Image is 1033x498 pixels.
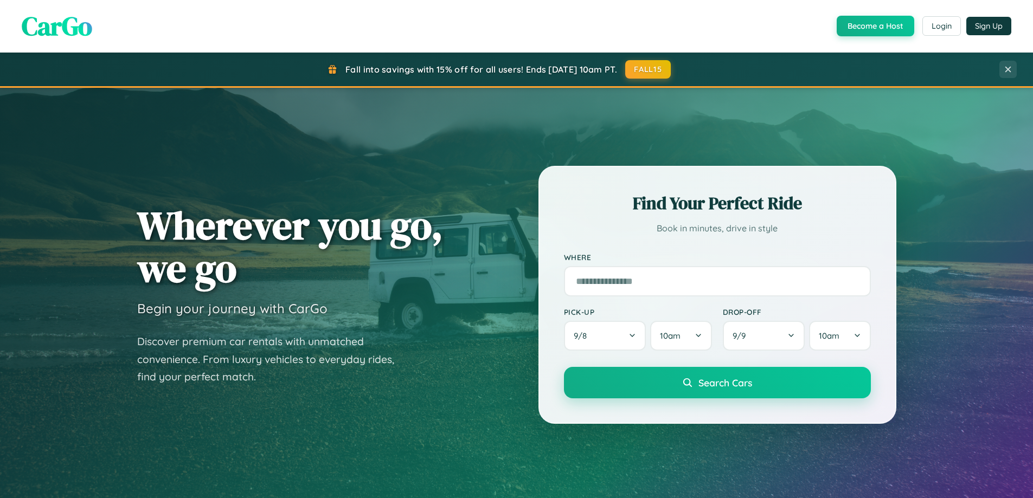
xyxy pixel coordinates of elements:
[819,331,839,341] span: 10am
[625,60,671,79] button: FALL15
[922,16,961,36] button: Login
[564,307,712,316] label: Pick-up
[809,321,870,351] button: 10am
[137,333,408,386] p: Discover premium car rentals with unmatched convenience. From luxury vehicles to everyday rides, ...
[137,300,328,316] h3: Begin your journey with CarGo
[564,367,871,398] button: Search Cars
[22,8,92,44] span: CarGo
[574,331,592,341] span: 9 / 8
[723,321,805,351] button: 9/9
[837,16,914,36] button: Become a Host
[345,64,617,75] span: Fall into savings with 15% off for all users! Ends [DATE] 10am PT.
[564,253,871,262] label: Where
[650,321,711,351] button: 10am
[733,331,751,341] span: 9 / 9
[564,321,646,351] button: 9/8
[564,221,871,236] p: Book in minutes, drive in style
[698,377,752,389] span: Search Cars
[660,331,681,341] span: 10am
[966,17,1011,35] button: Sign Up
[564,191,871,215] h2: Find Your Perfect Ride
[723,307,871,316] label: Drop-off
[137,204,443,289] h1: Wherever you go, we go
